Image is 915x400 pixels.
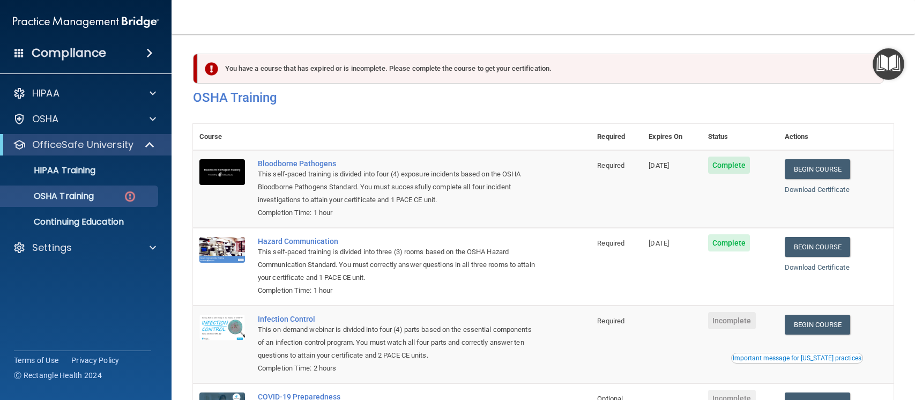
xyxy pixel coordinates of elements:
[708,234,750,251] span: Complete
[32,87,59,100] p: HIPAA
[7,165,95,176] p: HIPAA Training
[785,263,850,271] a: Download Certificate
[14,355,58,366] a: Terms of Use
[708,312,756,329] span: Incomplete
[193,90,894,105] h4: OSHA Training
[778,124,894,150] th: Actions
[873,48,904,80] button: Open Resource Center
[733,355,861,361] div: Important message for [US_STATE] practices
[597,239,624,247] span: Required
[13,113,156,125] a: OSHA
[123,190,137,203] img: danger-circle.6113f641.png
[7,217,153,227] p: Continuing Education
[193,124,251,150] th: Course
[32,138,133,151] p: OfficeSafe University
[13,241,156,254] a: Settings
[258,206,537,219] div: Completion Time: 1 hour
[258,315,537,323] a: Infection Control
[597,317,624,325] span: Required
[14,370,102,381] span: Ⓒ Rectangle Health 2024
[785,159,850,179] a: Begin Course
[785,186,850,194] a: Download Certificate
[649,161,669,169] span: [DATE]
[32,46,106,61] h4: Compliance
[32,113,59,125] p: OSHA
[702,124,778,150] th: Status
[649,239,669,247] span: [DATE]
[32,241,72,254] p: Settings
[861,326,902,367] iframe: Drift Widget Chat Controller
[13,138,155,151] a: OfficeSafe University
[258,237,537,246] a: Hazard Communication
[13,11,159,33] img: PMB logo
[591,124,642,150] th: Required
[258,159,537,168] a: Bloodborne Pathogens
[7,191,94,202] p: OSHA Training
[785,237,850,257] a: Begin Course
[258,323,537,362] div: This on-demand webinar is divided into four (4) parts based on the essential components of an inf...
[71,355,120,366] a: Privacy Policy
[205,62,218,76] img: exclamation-circle-solid-danger.72ef9ffc.png
[597,161,624,169] span: Required
[197,54,884,84] div: You have a course that has expired or is incomplete. Please complete the course to get your certi...
[785,315,850,335] a: Begin Course
[731,353,863,364] button: Read this if you are a dental practitioner in the state of CA
[13,87,156,100] a: HIPAA
[708,157,750,174] span: Complete
[258,284,537,297] div: Completion Time: 1 hour
[258,246,537,284] div: This self-paced training is divided into three (3) rooms based on the OSHA Hazard Communication S...
[642,124,701,150] th: Expires On
[258,168,537,206] div: This self-paced training is divided into four (4) exposure incidents based on the OSHA Bloodborne...
[258,362,537,375] div: Completion Time: 2 hours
